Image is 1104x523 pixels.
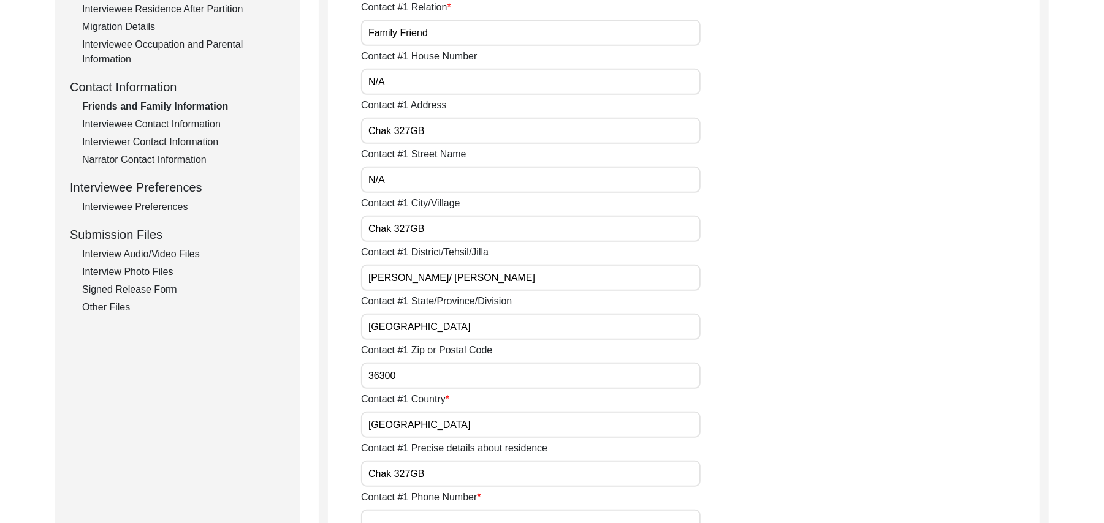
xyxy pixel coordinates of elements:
[82,20,286,34] div: Migration Details
[70,225,286,244] div: Submission Files
[361,49,477,64] label: Contact #1 House Number
[361,196,460,211] label: Contact #1 City/Village
[82,135,286,149] div: Interviewer Contact Information
[361,490,481,505] label: Contact #1 Phone Number
[70,78,286,96] div: Contact Information
[82,117,286,132] div: Interviewee Contact Information
[70,178,286,197] div: Interviewee Preferences
[82,152,286,167] div: Narrator Contact Information
[82,200,286,214] div: Interviewee Preferences
[361,343,492,358] label: Contact #1 Zip or Postal Code
[361,294,512,309] label: Contact #1 State/Province/Division
[82,247,286,261] div: Interview Audio/Video Files
[82,300,286,315] div: Other Files
[82,99,286,114] div: Friends and Family Information
[361,441,547,456] label: Contact #1 Precise details about residence
[82,2,286,17] div: Interviewee Residence After Partition
[82,282,286,297] div: Signed Release Form
[82,37,286,67] div: Interviewee Occupation and Parental Information
[361,147,466,162] label: Contact #1 Street Name
[361,392,449,407] label: Contact #1 Country
[82,265,286,279] div: Interview Photo Files
[361,98,447,113] label: Contact #1 Address
[361,245,489,260] label: Contact #1 District/Tehsil/Jilla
